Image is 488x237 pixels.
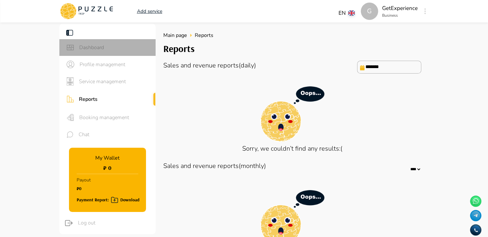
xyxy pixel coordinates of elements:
button: sidebar icons [64,111,76,124]
button: sidebar icons [64,92,76,106]
p: EN [338,9,346,17]
nav: breadcrumb [163,31,421,39]
p: Sales and revenue reports(daily) [163,61,256,74]
div: Payment Report: Download [77,196,140,204]
p: Business [382,13,418,18]
button: sidebar icons [64,129,75,140]
span: Booking management [79,114,150,121]
div: G [361,3,378,20]
button: sidebar icons [64,42,76,53]
span: Profile management [80,61,150,68]
button: logout [63,217,75,229]
div: sidebar iconsBooking management [59,108,156,127]
img: lang [348,11,355,15]
p: My Wallet [95,154,120,162]
img: empty [260,86,324,143]
span: Log out [78,219,150,227]
div: sidebar iconsProfile management [59,56,156,73]
h1: ₽0 [77,186,91,191]
button: sidebar icons [64,58,76,70]
h3: Reports [163,43,421,54]
a: Add service [137,8,162,15]
p: Payout [77,174,91,186]
span: Chat [79,131,150,138]
span: Main page [163,32,187,39]
div: sidebar iconsReports [59,90,156,108]
span: Reports [195,31,213,39]
span: Reports [79,95,150,103]
span: Service management [79,78,150,85]
a: Main page [163,31,187,39]
p: Sorry, we couldn’t find any results:( [163,144,421,154]
h1: ₽ 0 [103,164,111,171]
p: GetExperience [382,4,418,13]
div: sidebar iconsChat [59,127,156,143]
span: Dashboard [79,44,150,51]
button: sidebar icons [64,75,76,87]
div: logoutLog out [58,215,156,232]
p: Sales and revenue reports(monthly) [163,161,266,171]
div: sidebar iconsService management [59,73,156,90]
div: sidebar iconsDashboard [59,39,156,56]
button: Payment Report: Download [77,193,140,204]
